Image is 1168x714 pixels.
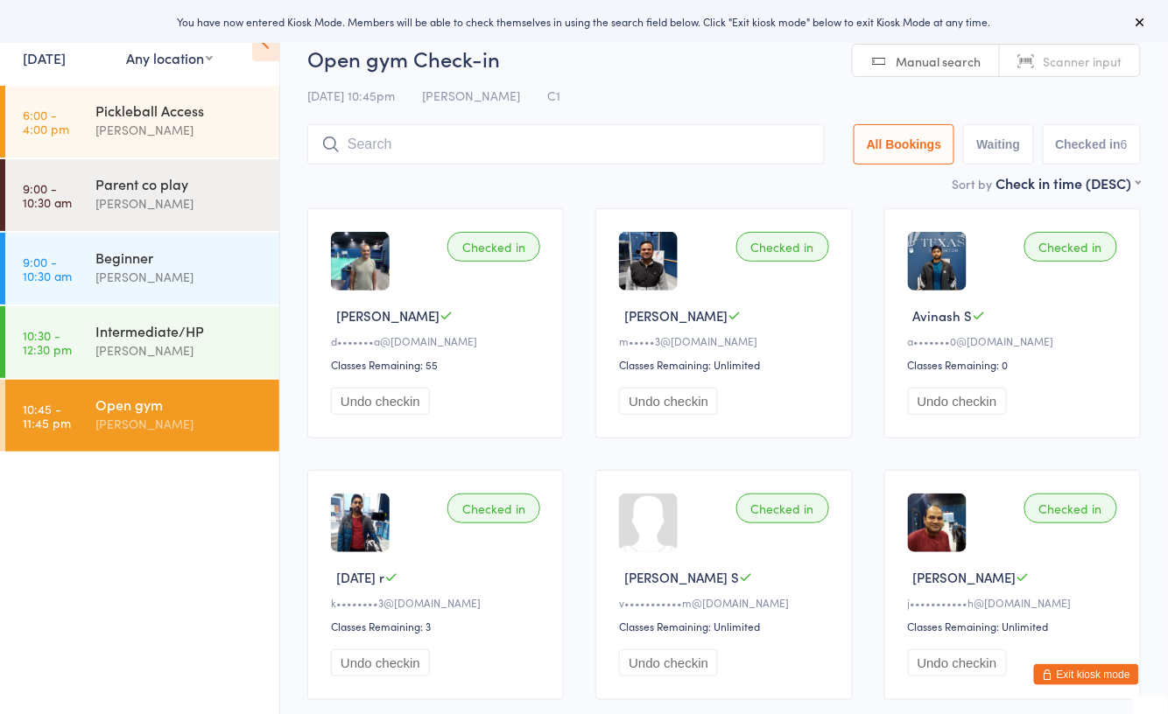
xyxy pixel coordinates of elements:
time: 9:00 - 10:30 am [23,181,72,209]
button: Undo checkin [331,649,430,676]
button: Undo checkin [908,649,1007,676]
label: Sort by [953,175,993,192]
img: image1739371288.png [908,493,967,552]
div: Check in time (DESC) [996,173,1141,192]
div: Checked in [736,232,829,262]
div: a•••••••0@[DOMAIN_NAME] [908,333,1122,348]
img: image1676730282.png [331,493,390,552]
img: image1740840791.png [908,232,967,290]
span: [PERSON_NAME] [336,306,440,325]
span: [PERSON_NAME] S [624,568,739,586]
div: Checked in [447,232,540,262]
button: Undo checkin [908,388,1007,415]
img: image1675019018.png [331,232,390,290]
a: 9:00 -10:30 amBeginner[PERSON_NAME] [5,233,279,304]
div: [PERSON_NAME] [95,120,264,140]
div: m•••••3@[DOMAIN_NAME] [619,333,834,348]
div: k••••••••3@[DOMAIN_NAME] [331,595,545,610]
time: 10:45 - 11:45 pm [23,402,71,430]
time: 9:00 - 10:30 am [23,255,72,283]
div: Checked in [447,493,540,523]
span: C1 [547,87,560,104]
img: image1674913604.png [619,232,678,290]
button: Waiting [963,124,1033,164]
span: Scanner input [1044,52,1122,70]
div: Any location [126,48,213,67]
span: [PERSON_NAME] [913,568,1017,586]
div: Pickleball Access [95,101,264,120]
a: [DATE] [23,48,66,67]
div: v•••••••••••m@[DOMAIN_NAME] [619,595,834,610]
button: Undo checkin [619,649,718,676]
a: 9:00 -10:30 amParent co play[PERSON_NAME] [5,159,279,231]
div: Classes Remaining: 0 [908,357,1122,372]
span: [PERSON_NAME] [422,87,520,104]
div: Parent co play [95,174,264,193]
h2: Open gym Check-in [307,44,1141,73]
div: Intermediate/HP [95,321,264,340]
div: 6 [1121,137,1128,151]
span: [PERSON_NAME] [624,306,728,325]
button: Undo checkin [619,388,718,415]
div: Classes Remaining: Unlimited [619,357,834,372]
span: [DATE] r [336,568,384,586]
input: Search [307,124,825,164]
span: [DATE] 10:45pm [307,87,395,104]
button: Checked in6 [1043,124,1142,164]
div: [PERSON_NAME] [95,340,264,360]
div: Classes Remaining: 55 [331,357,545,372]
div: Checked in [1024,493,1117,523]
div: Open gym [95,395,264,414]
span: Manual search [897,52,982,70]
div: Classes Remaining: 3 [331,619,545,633]
div: Classes Remaining: Unlimited [908,619,1122,633]
div: Checked in [736,493,829,523]
div: Checked in [1024,232,1117,262]
button: All Bookings [854,124,955,164]
time: 10:30 - 12:30 pm [23,328,72,356]
button: Exit kiosk mode [1034,664,1139,685]
time: 6:00 - 4:00 pm [23,108,69,136]
div: [PERSON_NAME] [95,267,264,287]
div: [PERSON_NAME] [95,193,264,213]
span: Avinash S [913,306,973,325]
a: 6:00 -4:00 pmPickleball Access[PERSON_NAME] [5,86,279,157]
div: You have now entered Kiosk Mode. Members will be able to check themselves in using the search fie... [28,14,1140,29]
a: 10:45 -11:45 pmOpen gym[PERSON_NAME] [5,380,279,451]
div: Classes Remaining: Unlimited [619,619,834,633]
div: d•••••••a@[DOMAIN_NAME] [331,333,545,348]
a: 10:30 -12:30 pmIntermediate/HP[PERSON_NAME] [5,306,279,378]
div: Beginner [95,248,264,267]
div: [PERSON_NAME] [95,414,264,434]
div: j•••••••••••h@[DOMAIN_NAME] [908,595,1122,610]
button: Undo checkin [331,388,430,415]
